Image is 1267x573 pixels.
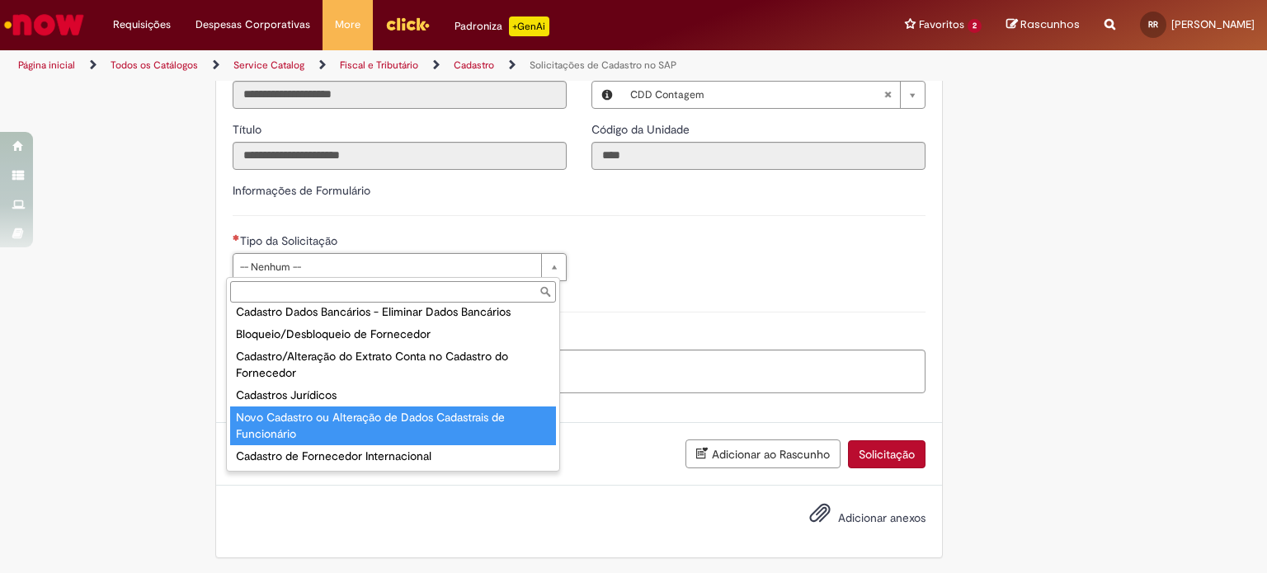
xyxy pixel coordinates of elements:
[230,445,556,467] div: Cadastro de Fornecedor Internacional
[230,384,556,406] div: Cadastros Jurídicos
[230,301,556,323] div: Cadastro Dados Bancários - Eliminar Dados Bancários
[230,323,556,345] div: Bloqueio/Desbloqueio de Fornecedor
[230,345,556,384] div: Cadastro/Alteração do Extrato Conta no Cadastro do Fornecedor
[230,406,556,445] div: Novo Cadastro ou Alteração de Dados Cadastrais de Funcionário
[227,306,559,471] ul: Tipo da Solicitação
